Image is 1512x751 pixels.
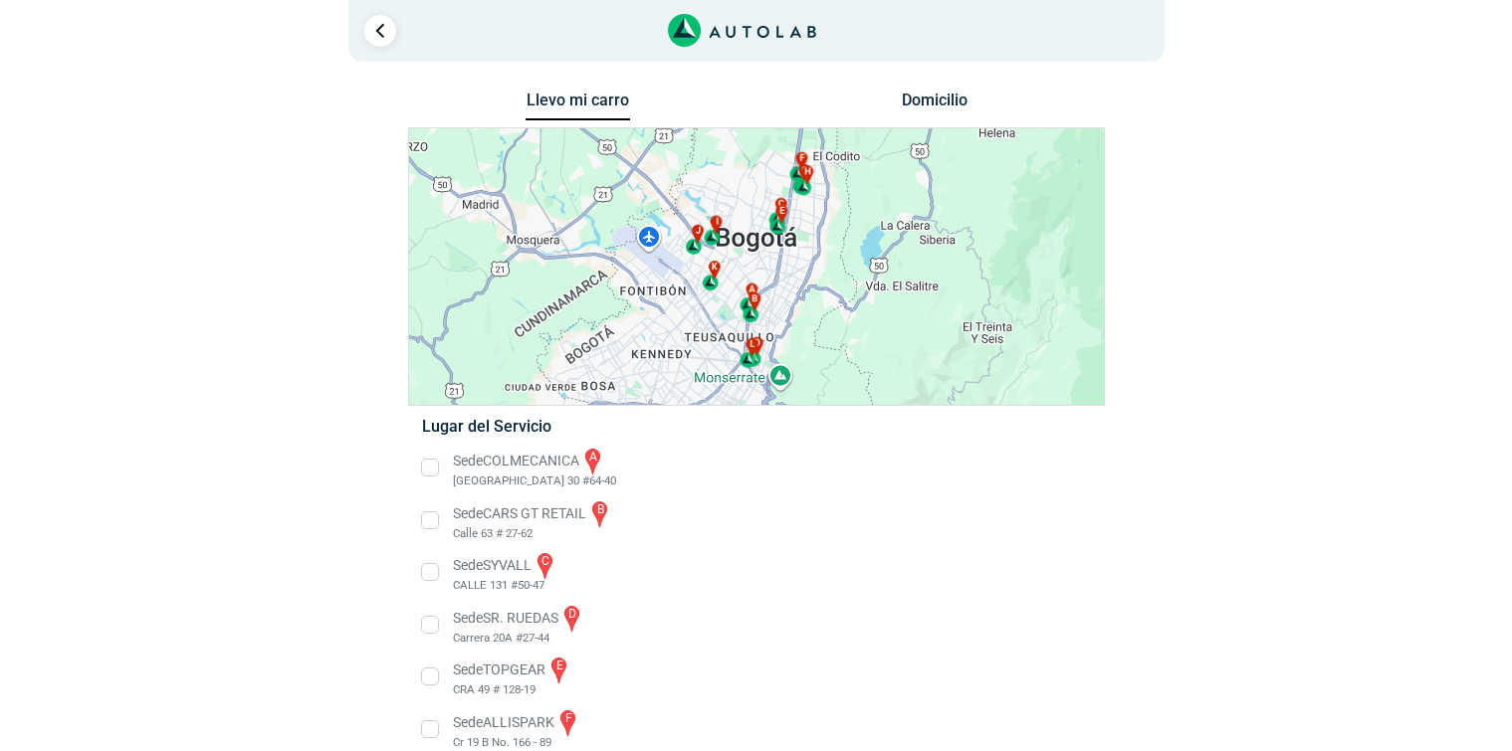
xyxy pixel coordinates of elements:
button: Domicilio [882,91,986,119]
span: l [750,338,755,352]
span: c [777,198,783,212]
span: a [749,283,755,297]
span: e [779,205,784,219]
span: g [801,164,807,178]
button: Llevo mi carro [526,91,630,121]
span: k [711,261,717,275]
a: Link al sitio de autolab [668,20,816,39]
span: d [754,337,759,351]
span: f [799,152,804,166]
span: h [804,165,810,179]
h5: Lugar del Servicio [422,417,1090,436]
a: Ir al paso anterior [364,15,396,47]
span: j [696,225,701,239]
span: i [716,216,719,230]
span: b [752,292,757,306]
